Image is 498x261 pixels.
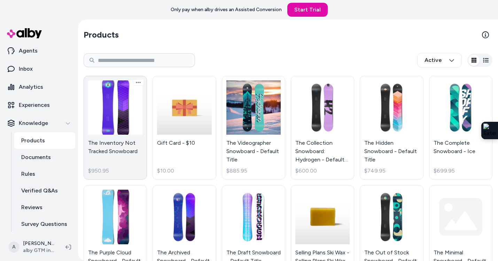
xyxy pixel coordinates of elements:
button: Active [417,53,462,68]
a: Documents [14,149,75,166]
img: Extension Icon [483,124,496,137]
a: The Videographer Snowboard - Default TitleThe Videographer Snowboard - Default Title$885.95 [222,76,285,180]
p: Documents [21,153,51,161]
p: Analytics [19,83,43,91]
p: Agents [19,47,38,55]
button: A[PERSON_NAME]alby GTM internal [4,236,60,258]
p: Verified Q&As [21,187,58,195]
p: Experiences [19,101,50,109]
span: A [8,242,20,253]
img: alby Logo [7,28,42,38]
button: Knowledge [3,115,75,132]
a: Analytics [3,79,75,95]
a: Gift Card - $10Gift Card - $10$10.00 [153,76,216,180]
a: Verified Q&As [14,182,75,199]
p: Reviews [21,203,42,212]
p: Knowledge [19,119,48,127]
p: Rules [21,170,35,178]
a: Start Trial [287,3,328,17]
p: Only pay when alby drives an Assisted Conversion [171,6,282,13]
a: The Hidden Snowboard - Default TitleThe Hidden Snowboard - Default Title$749.95 [360,76,423,180]
a: Reviews [14,199,75,216]
a: Products [14,132,75,149]
a: Rules [14,166,75,182]
span: alby GTM internal [23,247,54,254]
a: Experiences [3,97,75,113]
a: Agents [3,42,75,59]
p: [PERSON_NAME] [23,240,54,247]
h2: Products [84,29,119,40]
a: Survey Questions [14,216,75,232]
a: The Complete Snowboard - IceThe Complete Snowboard - Ice$699.95 [429,76,492,180]
a: The Inventory Not Tracked SnowboardThe Inventory Not Tracked Snowboard$950.95 [84,76,147,180]
p: Products [21,136,45,145]
p: Inbox [19,65,33,73]
a: The Collection Snowboard: Hydrogen - Default TitleThe Collection Snowboard: Hydrogen - Default Ti... [291,76,354,180]
p: Survey Questions [21,220,67,228]
a: Inbox [3,61,75,77]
